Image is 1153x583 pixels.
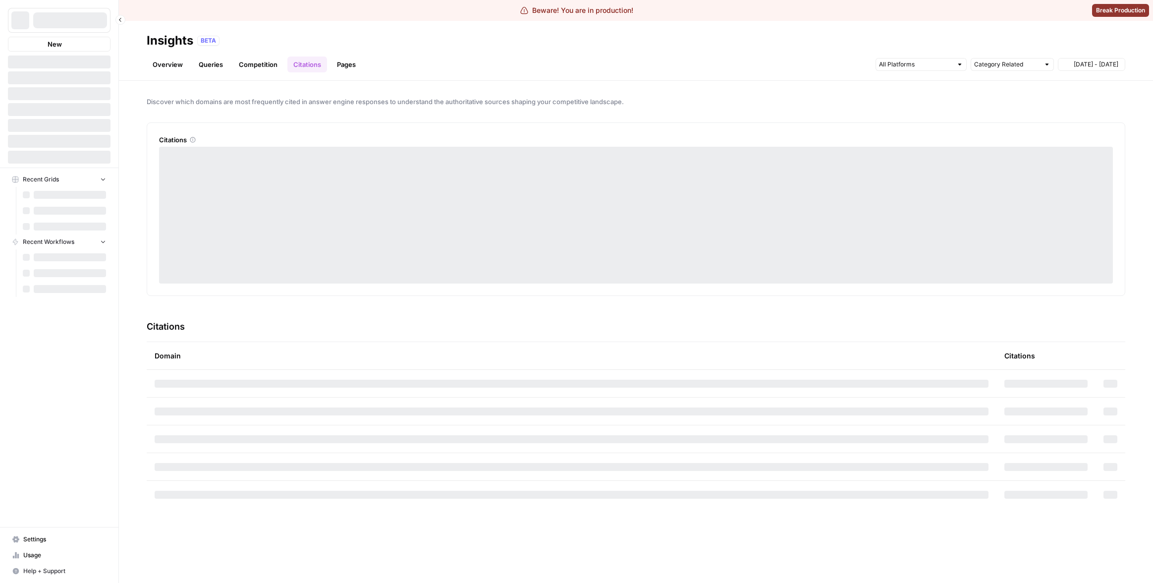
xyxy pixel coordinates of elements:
[1004,342,1035,369] div: Citations
[8,234,110,249] button: Recent Workflows
[233,57,283,72] a: Competition
[23,535,106,544] span: Settings
[879,59,952,69] input: All Platforms
[23,237,74,246] span: Recent Workflows
[1058,58,1125,71] button: [DATE] - [DATE]
[8,37,110,52] button: New
[197,36,220,46] div: BETA
[23,551,106,560] span: Usage
[147,320,185,334] h3: Citations
[23,567,106,576] span: Help + Support
[287,57,327,72] a: Citations
[8,547,110,563] a: Usage
[193,57,229,72] a: Queries
[155,342,988,369] div: Domain
[974,59,1040,69] input: Category Related
[159,135,1113,145] div: Citations
[147,97,1125,107] span: Discover which domains are most frequently cited in answer engine responses to understand the aut...
[147,57,189,72] a: Overview
[23,175,59,184] span: Recent Grids
[1092,4,1149,17] button: Break Production
[147,33,193,49] div: Insights
[331,57,362,72] a: Pages
[1074,60,1118,69] span: [DATE] - [DATE]
[520,5,633,15] div: Beware! You are in production!
[8,563,110,579] button: Help + Support
[48,39,62,49] span: New
[8,531,110,547] a: Settings
[1096,6,1145,15] span: Break Production
[8,172,110,187] button: Recent Grids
